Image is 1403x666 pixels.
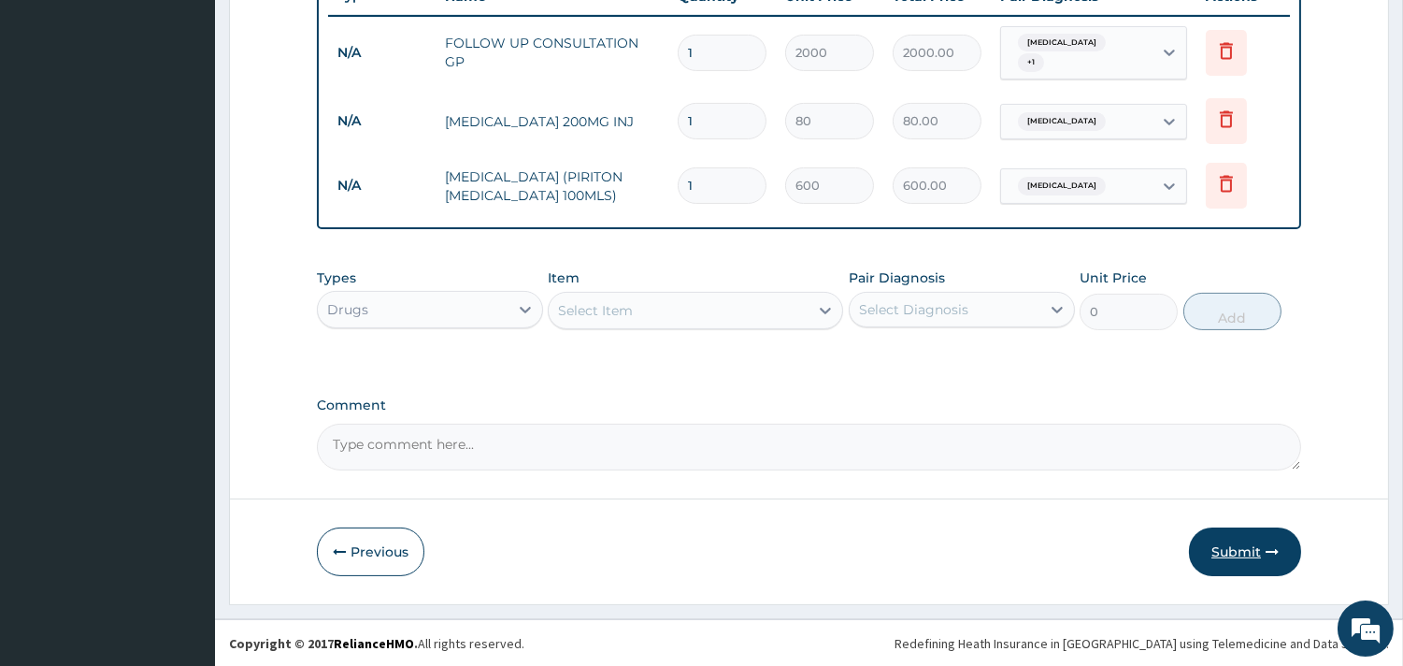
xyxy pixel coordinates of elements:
[548,268,580,287] label: Item
[307,9,351,54] div: Minimize live chat window
[1018,112,1106,131] span: [MEDICAL_DATA]
[436,24,668,80] td: FOLLOW UP CONSULTATION GP
[97,105,314,129] div: Chat with us now
[328,36,436,70] td: N/A
[317,528,424,576] button: Previous
[108,209,258,398] span: We're online!
[334,635,414,652] a: RelianceHMO
[895,634,1389,653] div: Redefining Heath Insurance in [GEOGRAPHIC_DATA] using Telemedicine and Data Science!
[9,456,356,522] textarea: Type your message and hit 'Enter'
[327,300,368,319] div: Drugs
[849,268,945,287] label: Pair Diagnosis
[35,94,76,140] img: d_794563401_company_1708531726252_794563401
[1183,293,1281,330] button: Add
[317,398,1301,413] label: Comment
[328,168,436,203] td: N/A
[1189,528,1301,576] button: Submit
[1018,177,1106,195] span: [MEDICAL_DATA]
[328,104,436,138] td: N/A
[436,103,668,140] td: [MEDICAL_DATA] 200MG INJ
[317,270,356,286] label: Types
[229,635,418,652] strong: Copyright © 2017 .
[1018,34,1106,52] span: [MEDICAL_DATA]
[1018,53,1044,72] span: + 1
[1080,268,1147,287] label: Unit Price
[436,158,668,214] td: [MEDICAL_DATA] (PIRITON [MEDICAL_DATA] 100MLS)
[558,301,633,320] div: Select Item
[859,300,968,319] div: Select Diagnosis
